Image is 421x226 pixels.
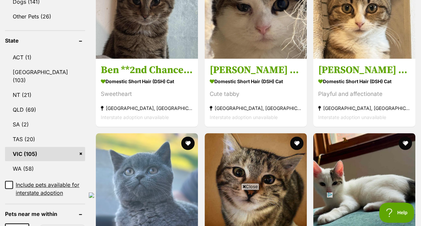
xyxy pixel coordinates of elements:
div: Cute tabby [210,90,302,99]
a: WA (58) [5,162,85,176]
a: [PERSON_NAME] **2nd Chance Cat Rescue** Domestic Short Hair (DSH) Cat Playful and affectionate [G... [313,59,415,127]
span: Interstate adoption unavailable [210,114,278,120]
span: Close [241,183,259,190]
iframe: Advertisement [89,192,333,223]
strong: Domestic Short Hair (DSH) Cat [210,76,302,86]
a: ACT (1) [5,50,85,64]
h3: [PERSON_NAME] **2nd Chance Cat Rescue** [318,64,410,76]
span: Interstate adoption unavailable [318,114,386,120]
span: Include pets available for interstate adoption [16,181,85,197]
a: QLD (69) [5,103,85,117]
button: favourite [290,136,303,150]
h3: [PERSON_NAME] **2nd Chance Cat Rescue** [210,64,302,76]
div: Sweetheart [101,90,193,99]
strong: Domestic Short Hair (DSH) Cat [101,76,193,86]
strong: [GEOGRAPHIC_DATA], [GEOGRAPHIC_DATA] [101,104,193,113]
a: VIC (105) [5,147,85,161]
strong: [GEOGRAPHIC_DATA], [GEOGRAPHIC_DATA] [210,104,302,113]
header: State [5,38,85,44]
a: Ben **2nd Chance Cat Rescue** Domestic Short Hair (DSH) Cat Sweetheart [GEOGRAPHIC_DATA], [GEOGRA... [96,59,198,127]
header: Pets near me within [5,211,85,217]
a: SA (2) [5,117,85,131]
div: Playful and affectionate [318,90,410,99]
button: favourite [399,136,412,150]
a: TAS (20) [5,132,85,146]
span: Interstate adoption unavailable [101,114,169,120]
a: [GEOGRAPHIC_DATA] (103) [5,65,85,87]
strong: [GEOGRAPHIC_DATA], [GEOGRAPHIC_DATA] [318,104,410,113]
a: [PERSON_NAME] **2nd Chance Cat Rescue** Domestic Short Hair (DSH) Cat Cute tabby [GEOGRAPHIC_DATA... [205,59,307,127]
a: Other Pets (26) [5,9,85,23]
a: Include pets available for interstate adoption [5,181,85,197]
button: favourite [182,136,195,150]
iframe: Help Scout Beacon - Open [379,203,414,223]
h3: Ben **2nd Chance Cat Rescue** [101,64,193,76]
a: NT (21) [5,88,85,102]
strong: Domestic Short Hair (DSH) Cat [318,76,410,86]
